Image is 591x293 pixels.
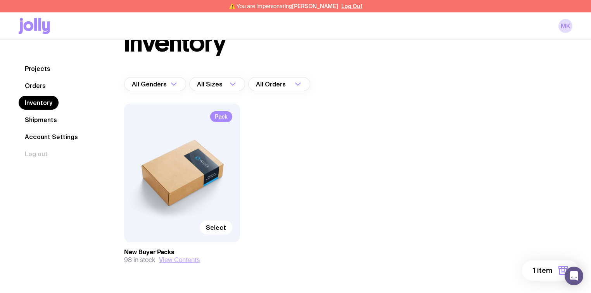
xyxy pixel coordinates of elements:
[124,256,155,264] span: 98 in stock
[159,256,200,264] button: View Contents
[224,77,227,91] input: Search for option
[189,77,245,91] div: Search for option
[565,267,583,285] div: Open Intercom Messenger
[533,266,552,275] span: 1 item
[19,96,59,110] a: Inventory
[287,77,292,91] input: Search for option
[19,130,84,144] a: Account Settings
[210,111,232,122] span: Pack
[19,62,57,76] a: Projects
[558,19,572,33] a: MK
[19,113,63,127] a: Shipments
[124,248,240,256] h3: New Buyer Packs
[132,77,168,91] span: All Genders
[124,77,186,91] div: Search for option
[19,147,54,161] button: Log out
[229,3,338,9] span: ⚠️ You are impersonating
[206,224,226,231] span: Select
[197,77,224,91] span: All Sizes
[256,77,287,91] span: All Orders
[19,79,52,93] a: Orders
[248,77,310,91] div: Search for option
[124,31,226,55] h1: Inventory
[341,3,363,9] button: Log Out
[522,260,579,281] button: 1 item
[292,3,338,9] span: [PERSON_NAME]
